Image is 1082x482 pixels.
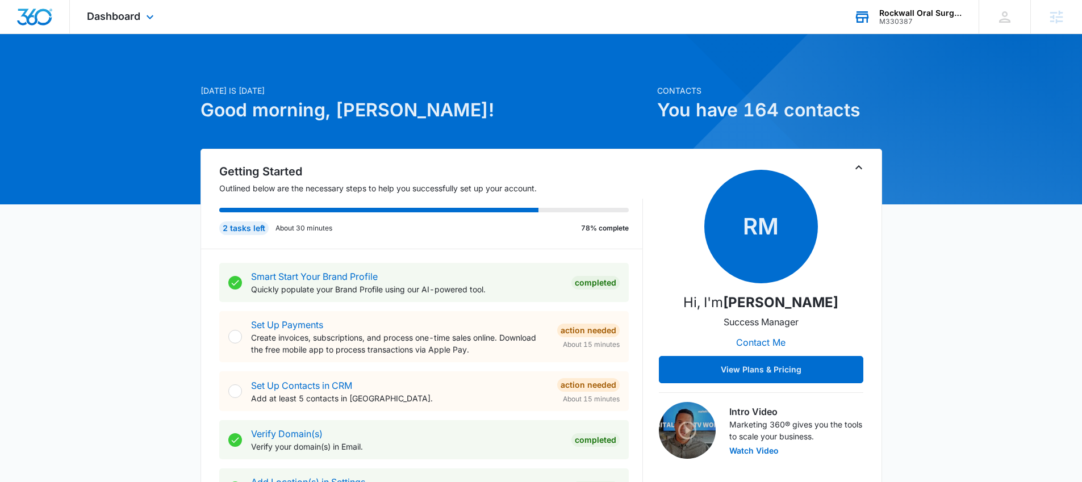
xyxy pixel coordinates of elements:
a: Smart Start Your Brand Profile [251,271,378,282]
p: Marketing 360® gives you the tools to scale your business. [729,418,863,442]
p: Verify your domain(s) in Email. [251,441,562,452]
p: Success Manager [724,315,799,329]
a: Set Up Contacts in CRM [251,380,352,391]
a: Set Up Payments [251,319,323,330]
span: RM [704,170,818,283]
p: 78% complete [581,223,629,233]
h2: Getting Started [219,163,643,180]
button: Watch Video [729,447,779,455]
p: Create invoices, subscriptions, and process one-time sales online. Download the free mobile app t... [251,332,548,355]
div: Action Needed [557,324,620,337]
p: Add at least 5 contacts in [GEOGRAPHIC_DATA]. [251,392,548,404]
p: [DATE] is [DATE] [200,85,650,97]
button: Toggle Collapse [852,161,866,174]
div: Completed [571,276,620,290]
span: About 15 minutes [563,394,620,404]
a: Verify Domain(s) [251,428,323,439]
p: Quickly populate your Brand Profile using our AI-powered tool. [251,283,562,295]
strong: [PERSON_NAME] [723,294,838,311]
p: Outlined below are the necessary steps to help you successfully set up your account. [219,182,643,194]
span: About 15 minutes [563,340,620,350]
div: account id [879,18,962,26]
h1: Good morning, [PERSON_NAME]! [200,97,650,124]
div: account name [879,9,962,18]
div: 2 tasks left [219,221,269,235]
button: View Plans & Pricing [659,356,863,383]
p: Hi, I'm [683,292,838,313]
p: About 30 minutes [275,223,332,233]
button: Contact Me [725,329,797,356]
span: Dashboard [87,10,140,22]
img: Intro Video [659,402,716,459]
div: Action Needed [557,378,620,392]
h3: Intro Video [729,405,863,418]
h1: You have 164 contacts [657,97,882,124]
p: Contacts [657,85,882,97]
div: Completed [571,433,620,447]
